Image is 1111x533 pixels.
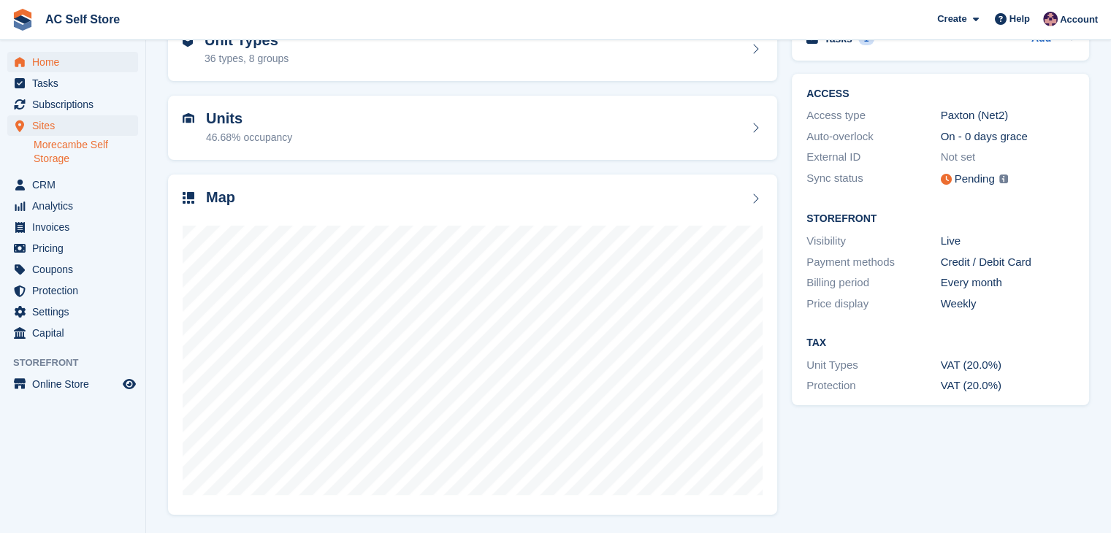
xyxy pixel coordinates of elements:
[806,296,941,312] div: Price display
[7,217,138,237] a: menu
[806,213,1074,225] h2: Storefront
[806,107,941,124] div: Access type
[205,32,289,49] h2: Unit Types
[7,280,138,301] a: menu
[32,73,120,93] span: Tasks
[206,130,292,145] div: 46.68% occupancy
[32,302,120,322] span: Settings
[32,238,120,258] span: Pricing
[7,302,138,322] a: menu
[32,374,120,394] span: Online Store
[806,337,1074,349] h2: Tax
[205,51,289,66] div: 36 types, 8 groups
[168,96,777,160] a: Units 46.68% occupancy
[7,259,138,280] a: menu
[183,35,193,47] img: unit-type-icn-2b2737a686de81e16bb02015468b77c625bbabd49415b5ef34ead5e3b44a266d.svg
[168,18,777,82] a: Unit Types 36 types, 8 groups
[7,94,138,115] a: menu
[7,238,138,258] a: menu
[806,233,941,250] div: Visibility
[941,254,1075,271] div: Credit / Debit Card
[32,94,120,115] span: Subscriptions
[806,129,941,145] div: Auto-overlock
[7,374,138,394] a: menu
[955,171,995,188] div: Pending
[806,254,941,271] div: Payment methods
[941,357,1075,374] div: VAT (20.0%)
[32,217,120,237] span: Invoices
[941,107,1075,124] div: Paxton (Net2)
[1060,12,1098,27] span: Account
[1009,12,1030,26] span: Help
[806,149,941,166] div: External ID
[7,52,138,72] a: menu
[806,377,941,394] div: Protection
[32,115,120,136] span: Sites
[806,275,941,291] div: Billing period
[206,110,292,127] h2: Units
[7,196,138,216] a: menu
[941,233,1075,250] div: Live
[941,296,1075,312] div: Weekly
[32,259,120,280] span: Coupons
[183,113,194,123] img: unit-icn-7be61d7bf1b0ce9d3e12c5938cc71ed9869f7b940bace4675aadf7bd6d80202e.svg
[7,323,138,343] a: menu
[7,175,138,195] a: menu
[806,88,1074,100] h2: ACCESS
[206,189,235,206] h2: Map
[941,149,1075,166] div: Not set
[1043,12,1058,26] img: Ted Cox
[121,375,138,393] a: Preview store
[34,138,138,166] a: Morecambe Self Storage
[12,9,34,31] img: stora-icon-8386f47178a22dfd0bd8f6a31ec36ba5ce8667c1dd55bd0f319d3a0aa187defe.svg
[999,175,1008,183] img: icon-info-grey-7440780725fd019a000dd9b08b2336e03edf1995a4989e88bcd33f0948082b44.svg
[32,280,120,301] span: Protection
[32,323,120,343] span: Capital
[39,7,126,31] a: AC Self Store
[32,175,120,195] span: CRM
[941,129,1075,145] div: On - 0 days grace
[941,275,1075,291] div: Every month
[32,196,120,216] span: Analytics
[941,377,1075,394] div: VAT (20.0%)
[13,356,145,370] span: Storefront
[7,73,138,93] a: menu
[183,192,194,204] img: map-icn-33ee37083ee616e46c38cad1a60f524a97daa1e2b2c8c0bc3eb3415660979fc1.svg
[806,170,941,188] div: Sync status
[32,52,120,72] span: Home
[806,357,941,374] div: Unit Types
[7,115,138,136] a: menu
[937,12,966,26] span: Create
[168,175,777,515] a: Map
